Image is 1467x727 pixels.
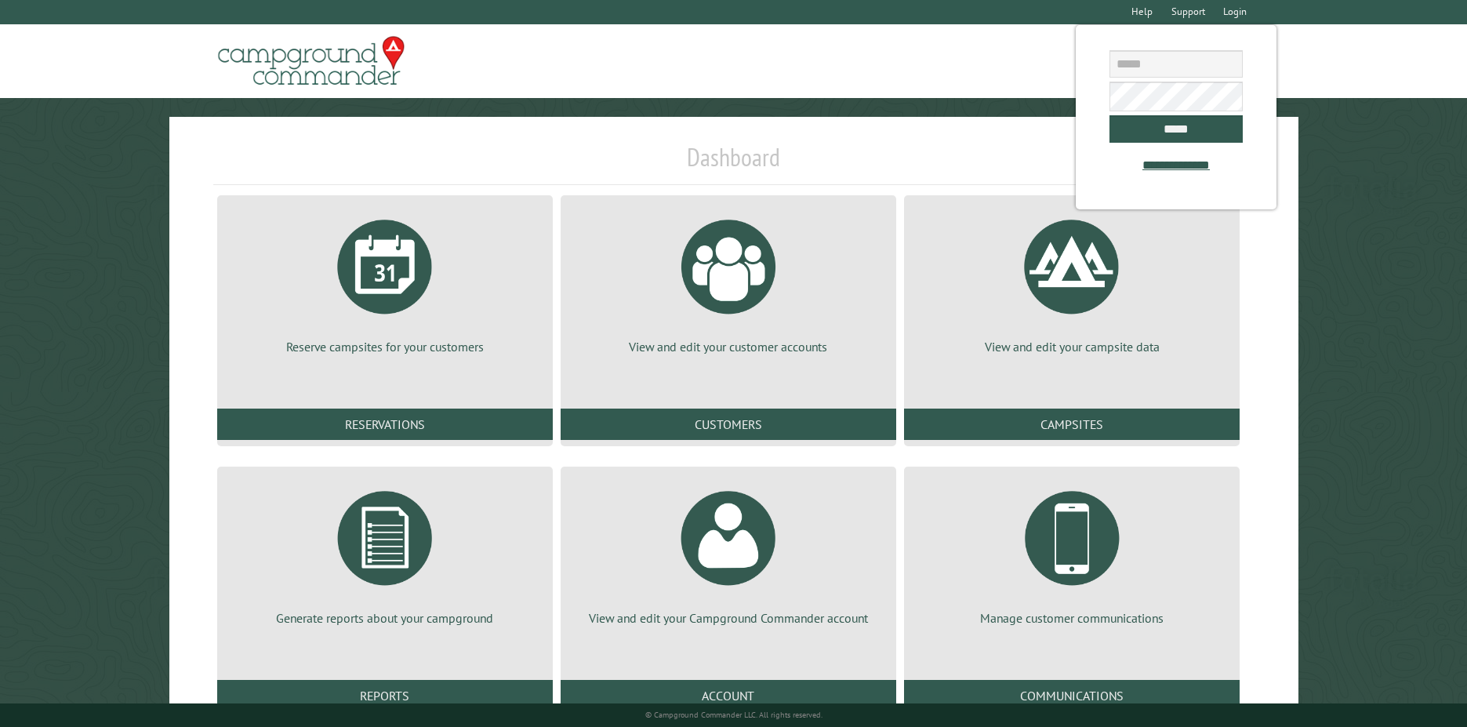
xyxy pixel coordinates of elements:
[561,409,896,440] a: Customers
[904,680,1240,711] a: Communications
[923,208,1221,355] a: View and edit your campsite data
[217,409,553,440] a: Reservations
[923,479,1221,627] a: Manage customer communications
[561,680,896,711] a: Account
[236,609,534,627] p: Generate reports about your campground
[236,479,534,627] a: Generate reports about your campground
[579,338,877,355] p: View and edit your customer accounts
[923,609,1221,627] p: Manage customer communications
[217,680,553,711] a: Reports
[579,479,877,627] a: View and edit your Campground Commander account
[579,609,877,627] p: View and edit your Campground Commander account
[213,142,1255,185] h1: Dashboard
[213,31,409,92] img: Campground Commander
[904,409,1240,440] a: Campsites
[236,208,534,355] a: Reserve campsites for your customers
[236,338,534,355] p: Reserve campsites for your customers
[923,338,1221,355] p: View and edit your campsite data
[645,710,822,720] small: © Campground Commander LLC. All rights reserved.
[579,208,877,355] a: View and edit your customer accounts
